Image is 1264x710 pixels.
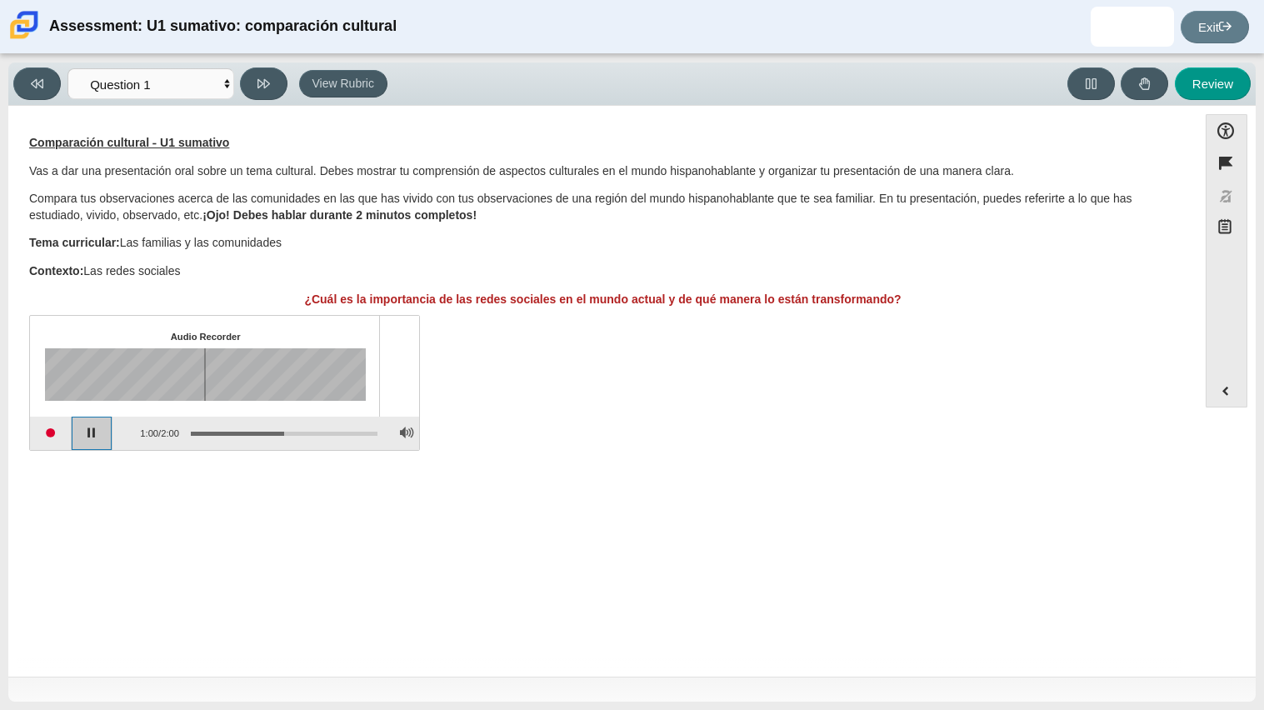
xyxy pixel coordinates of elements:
[49,7,397,47] div: Assessment: U1 sumativo: comparación cultural
[29,263,1177,280] p: Las redes sociales
[7,31,42,45] a: Carmen School of Science & Technology
[1181,11,1249,43] a: Exit
[1206,212,1247,247] button: Notepad
[191,432,377,435] div: Progress
[161,427,179,439] span: 2:00
[72,417,113,450] button: Pause playback
[1206,180,1247,212] button: Toggle response masking
[7,7,42,42] img: Carmen School of Science & Technology
[393,417,419,450] button: Adjust Volume
[1119,13,1146,40] img: veronica.morelos.y7Leex
[17,114,1189,671] div: Assessment items
[1121,67,1168,100] button: Raise Your Hand
[29,191,1177,223] p: Compara tus observaciones acerca de las comunidades en las que has vivido con tus observaciones d...
[1206,147,1247,179] button: Flag item
[202,207,477,222] b: ¡Ojo! Debes hablar durante 2 minutos completos!
[29,235,1177,252] p: Las familias y las comunidades
[1175,67,1251,100] button: Review
[158,427,161,439] span: /
[30,417,72,450] button: Start recording
[1207,375,1247,407] button: Expand menu. Displays the button labels.
[304,292,901,307] b: ¿Cuál es la importancia de las redes sociales en el mundo actual y de qué manera lo están transfo...
[29,263,83,278] strong: Contexto:
[29,135,229,150] u: Comparación cultural - U1 sumativo
[29,235,120,250] strong: Tema curricular:
[140,427,158,439] span: 1:00
[1206,114,1247,147] button: Open Accessibility Menu
[299,70,387,98] button: View Rubric
[29,163,1177,180] p: Vas a dar una presentación oral sobre un tema cultural. Debes mostrar tu comprensión de aspectos ...
[171,331,241,344] div: Audio Recorder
